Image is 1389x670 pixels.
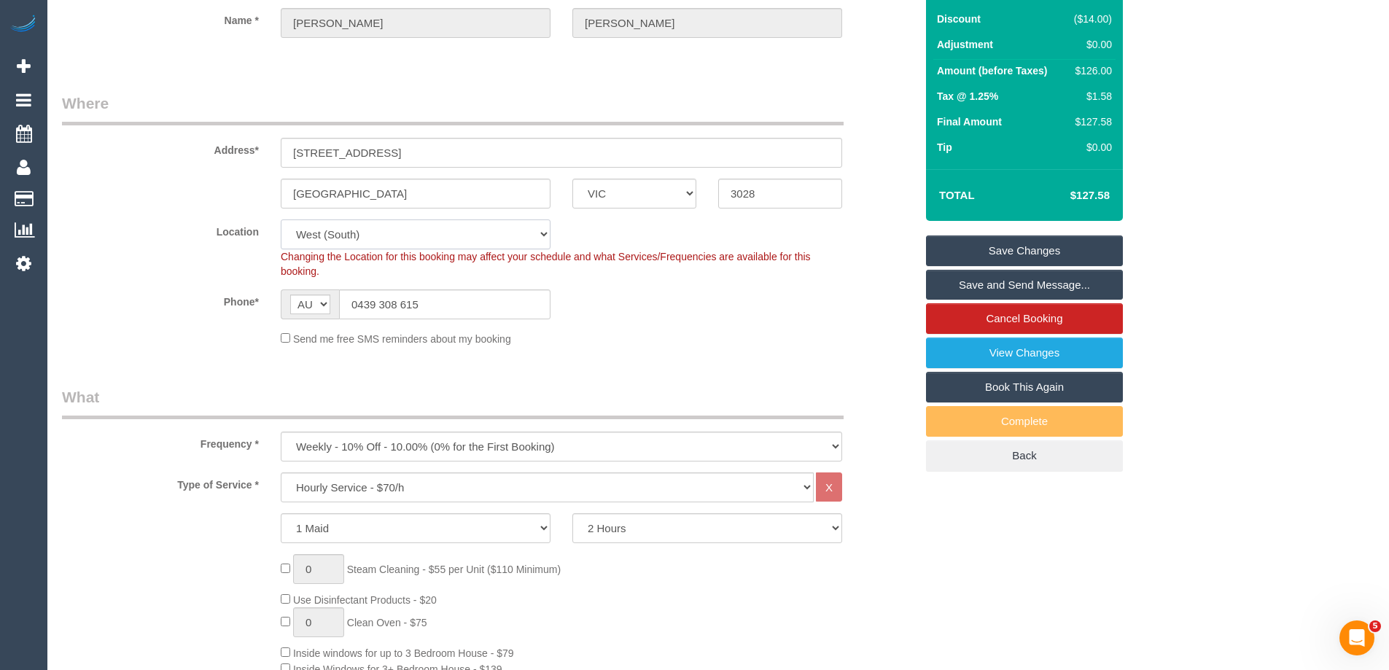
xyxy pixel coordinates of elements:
div: ($14.00) [1068,12,1112,26]
span: Steam Cleaning - $55 per Unit ($110 Minimum) [347,564,561,575]
span: Use Disinfectant Products - $20 [293,594,437,606]
input: Suburb* [281,179,550,209]
a: Book This Again [926,372,1123,402]
input: Last Name* [572,8,842,38]
a: Save and Send Message... [926,270,1123,300]
iframe: Intercom live chat [1339,620,1374,655]
label: Amount (before Taxes) [937,63,1047,78]
strong: Total [939,189,975,201]
input: Post Code* [718,179,842,209]
div: $1.58 [1068,89,1112,104]
label: Address* [51,138,270,157]
a: Save Changes [926,235,1123,266]
legend: Where [62,93,844,125]
input: First Name* [281,8,550,38]
span: Send me free SMS reminders about my booking [293,333,511,345]
label: Tip [937,140,952,155]
span: 5 [1369,620,1381,632]
h4: $127.58 [1027,190,1110,202]
a: Back [926,440,1123,471]
div: $0.00 [1068,37,1112,52]
input: Phone* [339,289,550,319]
span: Clean Oven - $75 [347,617,427,628]
div: $126.00 [1068,63,1112,78]
legend: What [62,386,844,419]
label: Name * [51,8,270,28]
label: Discount [937,12,981,26]
label: Phone* [51,289,270,309]
img: Automaid Logo [9,15,38,35]
label: Frequency * [51,432,270,451]
a: Cancel Booking [926,303,1123,334]
label: Type of Service * [51,472,270,492]
label: Adjustment [937,37,993,52]
label: Final Amount [937,114,1002,129]
a: View Changes [926,338,1123,368]
label: Tax @ 1.25% [937,89,998,104]
div: $0.00 [1068,140,1112,155]
span: Changing the Location for this booking may affect your schedule and what Services/Frequencies are... [281,251,811,277]
span: Inside windows for up to 3 Bedroom House - $79 [293,647,514,659]
div: $127.58 [1068,114,1112,129]
label: Location [51,219,270,239]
